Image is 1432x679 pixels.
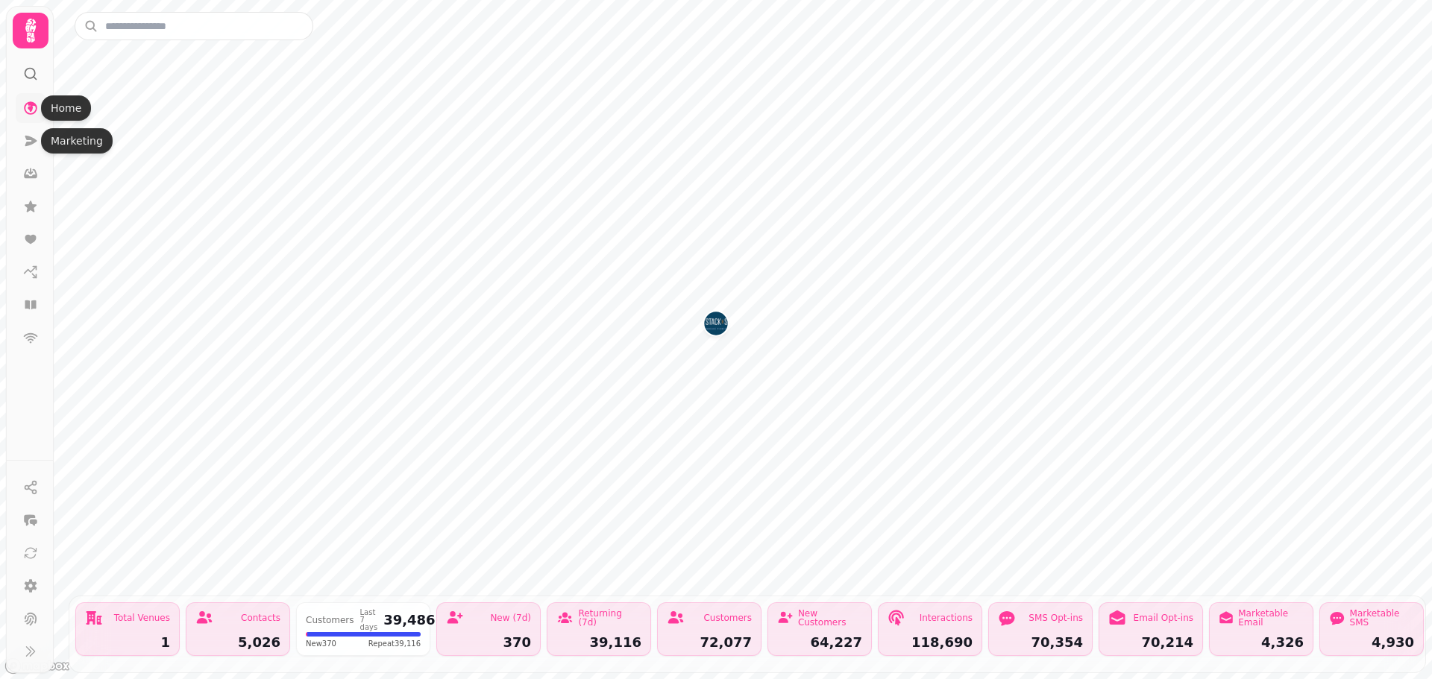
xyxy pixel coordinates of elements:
[195,636,280,649] div: 5,026
[798,609,862,627] div: New Customers
[667,636,752,649] div: 72,077
[777,636,862,649] div: 64,227
[446,636,531,649] div: 370
[360,609,378,631] div: Last 7 days
[1134,613,1193,622] div: Email Opt-ins
[114,613,170,622] div: Total Venues
[1108,636,1193,649] div: 70,214
[888,636,973,649] div: 118,690
[704,312,728,335] button: West George St
[1329,636,1414,649] div: 4,930
[1219,636,1304,649] div: 4,326
[41,128,113,154] div: Marketing
[241,613,280,622] div: Contacts
[41,95,91,121] div: Home
[383,613,435,627] div: 39,486
[368,638,421,649] span: Repeat 39,116
[4,657,70,675] a: Mapbox logo
[556,636,641,649] div: 39,116
[1029,613,1083,622] div: SMS Opt-ins
[306,638,336,649] span: New 370
[998,636,1083,649] div: 70,354
[920,613,973,622] div: Interactions
[704,312,728,340] div: Map marker
[306,616,354,625] div: Customers
[490,613,531,622] div: New (7d)
[1238,609,1304,627] div: Marketable Email
[85,636,170,649] div: 1
[1350,609,1414,627] div: Marketable SMS
[703,613,752,622] div: Customers
[578,609,641,627] div: Returning (7d)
